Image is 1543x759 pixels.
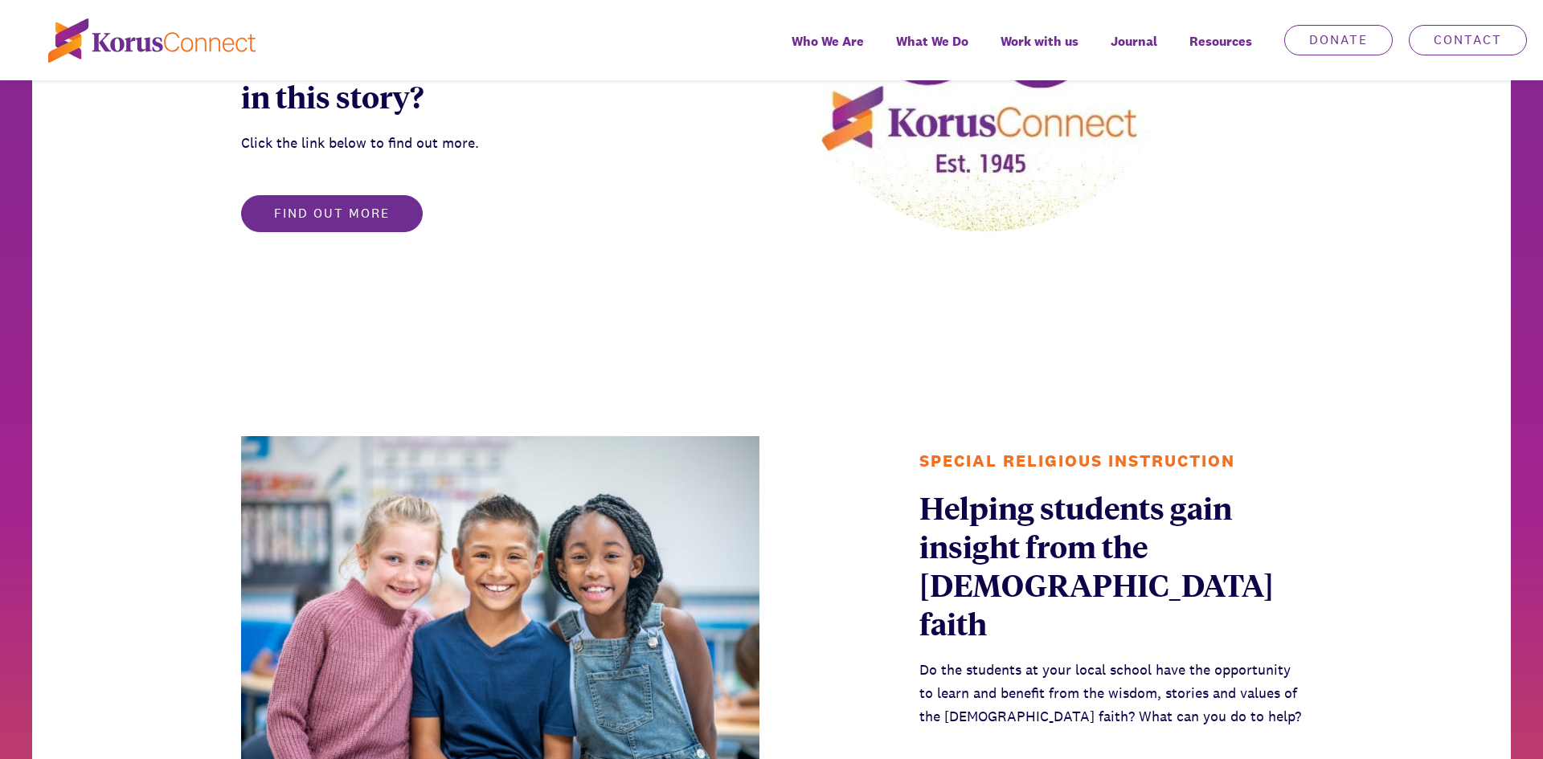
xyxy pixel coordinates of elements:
span: Journal [1111,30,1157,53]
button: Find out more [241,195,423,232]
a: Find out more [241,206,423,220]
a: What We Do [880,22,984,80]
a: Contact [1409,25,1527,55]
div: Click the link below to find out more. [241,132,624,155]
span: Who We Are [792,30,864,53]
a: Donate [1284,25,1393,55]
span: Work with us [1001,30,1078,53]
span: What We Do [896,30,968,53]
a: Who We Are [776,22,880,80]
div: Special Religious Instruction [919,449,1302,472]
div: Do the students at your local school have the opportunity to learn and benefit from the wisdom, s... [919,659,1302,728]
div: Resources [1173,22,1268,80]
a: Journal [1095,22,1173,80]
a: Work with us [984,22,1095,80]
img: korus-connect%2Fc5177985-88d5-491d-9cd7-4a1febad1357_logo.svg [48,18,256,63]
div: Helping students gain insight from the [DEMOGRAPHIC_DATA] faith [919,488,1302,643]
